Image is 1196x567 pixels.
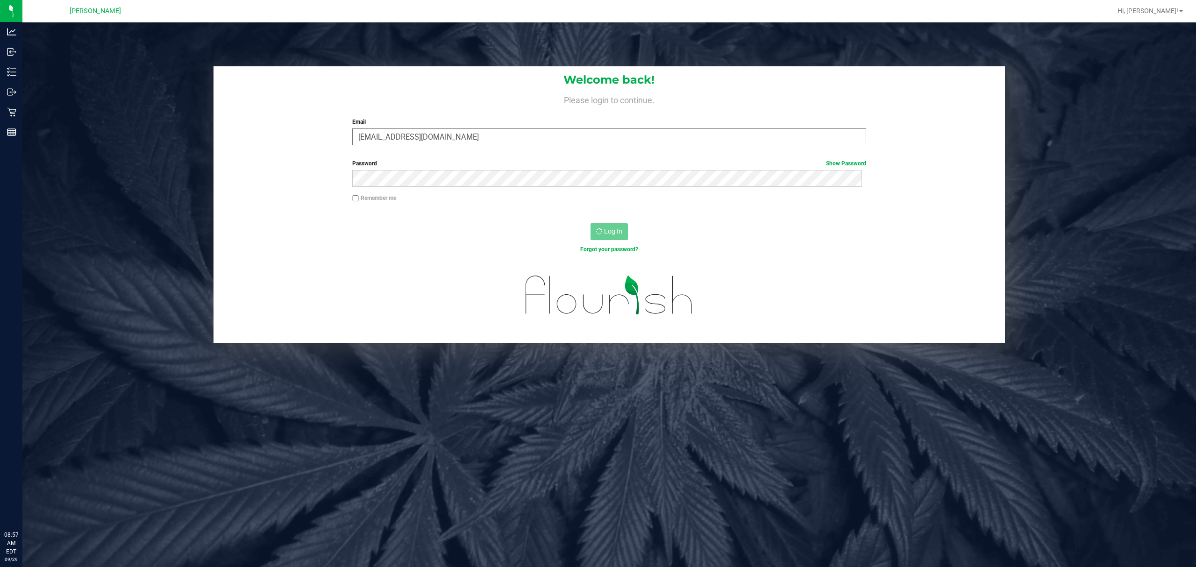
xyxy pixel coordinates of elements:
inline-svg: Analytics [7,27,16,36]
span: [PERSON_NAME] [70,7,121,15]
span: Hi, [PERSON_NAME]! [1118,7,1178,14]
input: Remember me [352,195,359,202]
h4: Please login to continue. [214,93,1005,105]
inline-svg: Inventory [7,67,16,77]
a: Show Password [826,160,866,167]
span: Password [352,160,377,167]
button: Log In [591,223,628,240]
label: Email [352,118,866,126]
inline-svg: Retail [7,107,16,117]
label: Remember me [352,194,396,202]
a: Forgot your password? [580,246,638,253]
h1: Welcome back! [214,74,1005,86]
img: flourish_logo.svg [510,263,708,327]
span: Log In [604,227,622,235]
inline-svg: Inbound [7,47,16,57]
p: 08:57 AM EDT [4,531,18,556]
p: 09/29 [4,556,18,563]
inline-svg: Reports [7,128,16,137]
inline-svg: Outbound [7,87,16,97]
